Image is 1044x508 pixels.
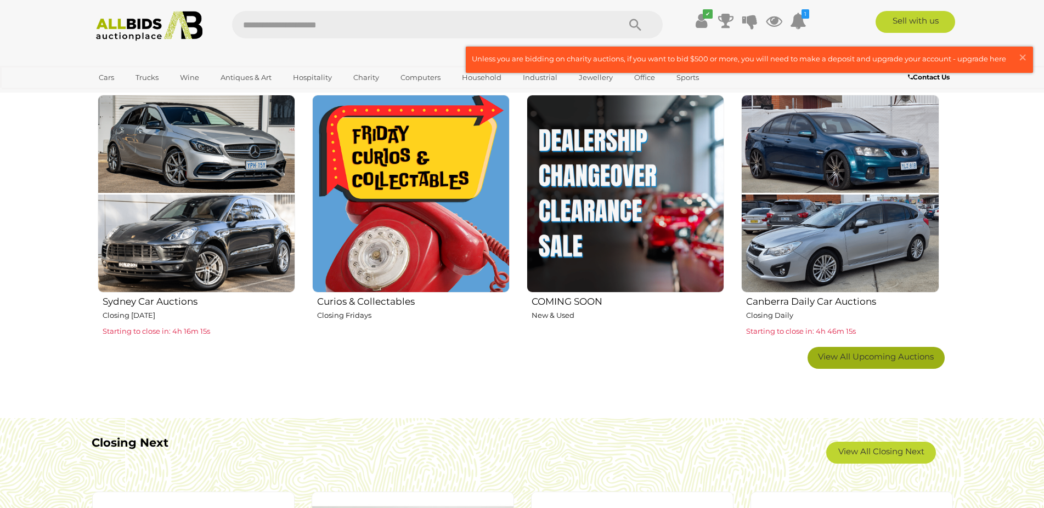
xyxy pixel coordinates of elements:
[572,69,620,87] a: Jewellery
[693,11,710,31] a: ✔
[608,11,663,38] button: Search
[908,71,952,83] a: Contact Us
[746,327,856,335] span: Starting to close in: 4h 46m 15s
[876,11,955,33] a: Sell with us
[790,11,806,31] a: 1
[317,309,510,322] p: Closing Fridays
[312,94,510,338] a: Curios & Collectables Closing Fridays
[97,94,295,338] a: Sydney Car Auctions Closing [DATE] Starting to close in: 4h 16m 15s
[669,69,706,87] a: Sports
[741,95,939,292] img: Canberra Daily Car Auctions
[92,436,168,449] b: Closing Next
[103,327,210,335] span: Starting to close in: 4h 16m 15s
[213,69,279,87] a: Antiques & Art
[92,87,184,105] a: [GEOGRAPHIC_DATA]
[516,69,565,87] a: Industrial
[128,69,166,87] a: Trucks
[103,294,295,307] h2: Sydney Car Auctions
[818,351,934,362] span: View All Upcoming Auctions
[532,309,724,322] p: New & Used
[173,69,206,87] a: Wine
[286,69,339,87] a: Hospitality
[746,309,939,322] p: Closing Daily
[92,69,121,87] a: Cars
[703,9,713,19] i: ✔
[826,442,936,464] a: View All Closing Next
[312,95,510,292] img: Curios & Collectables
[908,73,950,81] b: Contact Us
[90,11,209,41] img: Allbids.com.au
[98,95,295,292] img: Sydney Car Auctions
[393,69,448,87] a: Computers
[346,69,386,87] a: Charity
[317,294,510,307] h2: Curios & Collectables
[532,294,724,307] h2: COMING SOON
[802,9,809,19] i: 1
[527,95,724,292] img: COMING SOON
[741,94,939,338] a: Canberra Daily Car Auctions Closing Daily Starting to close in: 4h 46m 15s
[455,69,509,87] a: Household
[746,294,939,307] h2: Canberra Daily Car Auctions
[808,347,945,369] a: View All Upcoming Auctions
[627,69,662,87] a: Office
[1018,47,1028,68] span: ×
[103,309,295,322] p: Closing [DATE]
